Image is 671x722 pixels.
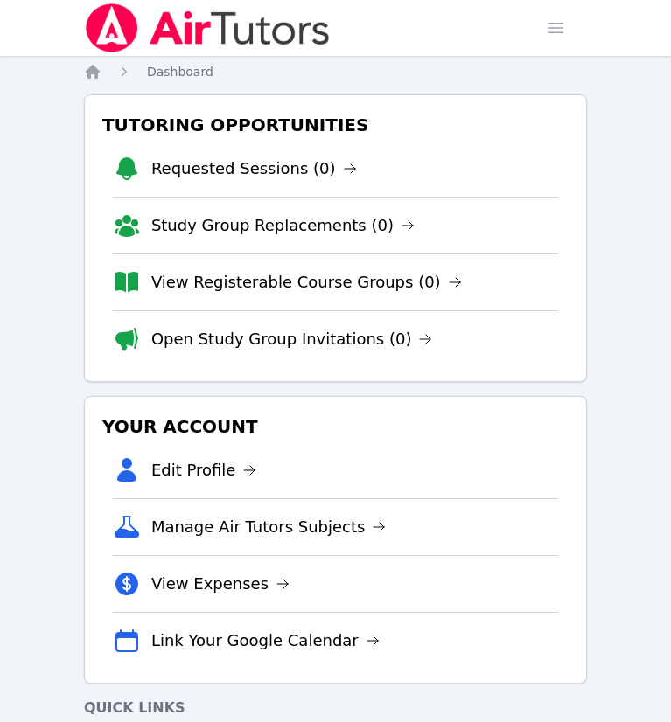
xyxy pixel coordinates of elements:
a: View Expenses [151,572,290,596]
h4: Quick Links [84,698,587,719]
a: Open Study Group Invitations (0) [151,327,433,351]
img: Air Tutors [84,3,332,52]
a: Edit Profile [151,458,257,482]
a: View Registerable Course Groups (0) [151,270,462,295]
span: Dashboard [147,65,213,79]
a: Study Group Replacements (0) [151,213,415,238]
a: Link Your Google Calendar [151,628,380,653]
nav: Breadcrumb [84,63,587,80]
a: Requested Sessions (0) [151,156,357,181]
h3: Your Account [99,411,572,442]
a: Manage Air Tutors Subjects [151,515,387,539]
a: Dashboard [147,63,213,80]
h3: Tutoring Opportunities [99,109,572,141]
